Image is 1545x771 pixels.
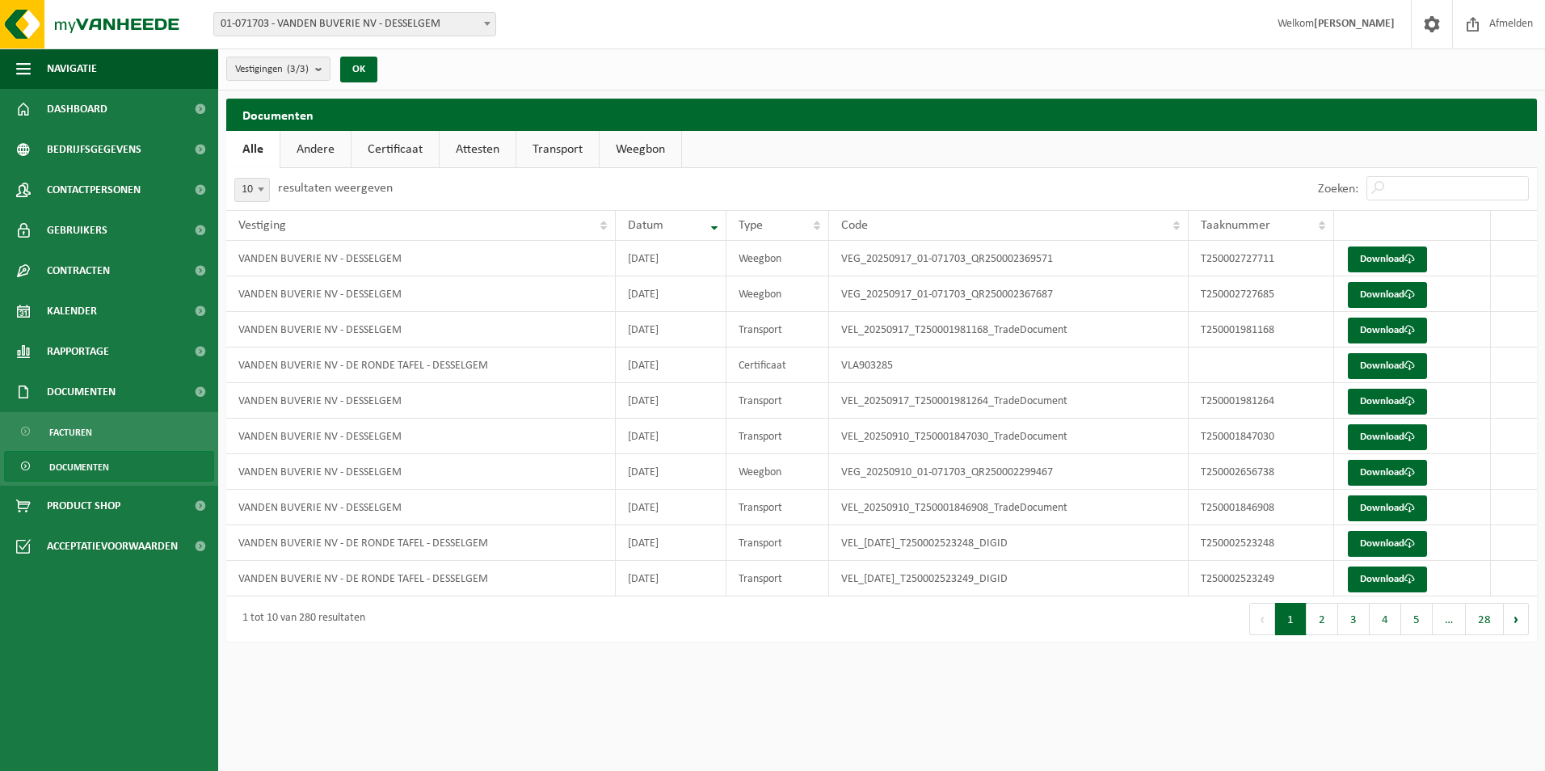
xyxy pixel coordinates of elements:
[234,178,270,202] span: 10
[47,372,116,412] span: Documenten
[1348,246,1427,272] a: Download
[49,452,109,482] span: Documenten
[516,131,599,168] a: Transport
[226,131,280,168] a: Alle
[440,131,516,168] a: Attesten
[47,129,141,170] span: Bedrijfsgegevens
[616,276,726,312] td: [DATE]
[616,312,726,348] td: [DATE]
[1318,183,1358,196] label: Zoeken:
[47,251,110,291] span: Contracten
[1433,603,1466,635] span: …
[47,89,107,129] span: Dashboard
[226,419,616,454] td: VANDEN BUVERIE NV - DESSELGEM
[278,182,393,195] label: resultaten weergeven
[726,383,829,419] td: Transport
[829,312,1189,348] td: VEL_20250917_T250001981168_TradeDocument
[226,241,616,276] td: VANDEN BUVERIE NV - DESSELGEM
[1348,567,1427,592] a: Download
[226,454,616,490] td: VANDEN BUVERIE NV - DESSELGEM
[600,131,681,168] a: Weegbon
[47,526,178,567] span: Acceptatievoorwaarden
[47,210,107,251] span: Gebruikers
[226,312,616,348] td: VANDEN BUVERIE NV - DESSELGEM
[1466,603,1504,635] button: 28
[226,99,1537,130] h2: Documenten
[1189,312,1334,348] td: T250001981168
[616,454,726,490] td: [DATE]
[1348,424,1427,450] a: Download
[726,525,829,561] td: Transport
[616,525,726,561] td: [DATE]
[213,12,496,36] span: 01-071703 - VANDEN BUVERIE NV - DESSELGEM
[47,170,141,210] span: Contactpersonen
[1348,353,1427,379] a: Download
[829,525,1189,561] td: VEL_[DATE]_T250002523248_DIGID
[1348,282,1427,308] a: Download
[226,561,616,596] td: VANDEN BUVERIE NV - DE RONDE TAFEL - DESSELGEM
[1189,490,1334,525] td: T250001846908
[1201,219,1270,232] span: Taaknummer
[829,419,1189,454] td: VEL_20250910_T250001847030_TradeDocument
[726,454,829,490] td: Weegbon
[1338,603,1370,635] button: 3
[1189,454,1334,490] td: T250002656738
[841,219,868,232] span: Code
[726,312,829,348] td: Transport
[616,561,726,596] td: [DATE]
[1348,531,1427,557] a: Download
[628,219,663,232] span: Datum
[1189,241,1334,276] td: T250002727711
[235,179,269,201] span: 10
[1189,383,1334,419] td: T250001981264
[1189,419,1334,454] td: T250001847030
[1189,276,1334,312] td: T250002727685
[49,417,92,448] span: Facturen
[829,241,1189,276] td: VEG_20250917_01-071703_QR250002369571
[1249,603,1275,635] button: Previous
[726,490,829,525] td: Transport
[739,219,763,232] span: Type
[616,383,726,419] td: [DATE]
[226,383,616,419] td: VANDEN BUVERIE NV - DESSELGEM
[616,419,726,454] td: [DATE]
[226,348,616,383] td: VANDEN BUVERIE NV - DE RONDE TAFEL - DESSELGEM
[829,383,1189,419] td: VEL_20250917_T250001981264_TradeDocument
[47,48,97,89] span: Navigatie
[726,276,829,312] td: Weegbon
[616,490,726,525] td: [DATE]
[1348,389,1427,415] a: Download
[829,348,1189,383] td: VLA903285
[352,131,439,168] a: Certificaat
[280,131,351,168] a: Andere
[1348,318,1427,343] a: Download
[1370,603,1401,635] button: 4
[226,525,616,561] td: VANDEN BUVERIE NV - DE RONDE TAFEL - DESSELGEM
[1401,603,1433,635] button: 5
[47,331,109,372] span: Rapportage
[726,561,829,596] td: Transport
[726,348,829,383] td: Certificaat
[829,490,1189,525] td: VEL_20250910_T250001846908_TradeDocument
[726,419,829,454] td: Transport
[234,605,365,634] div: 1 tot 10 van 280 resultaten
[287,64,309,74] count: (3/3)
[829,561,1189,596] td: VEL_[DATE]_T250002523249_DIGID
[829,454,1189,490] td: VEG_20250910_01-071703_QR250002299467
[1275,603,1307,635] button: 1
[226,490,616,525] td: VANDEN BUVERIE NV - DESSELGEM
[1314,18,1395,30] strong: [PERSON_NAME]
[4,416,214,447] a: Facturen
[235,57,309,82] span: Vestigingen
[1348,460,1427,486] a: Download
[47,486,120,526] span: Product Shop
[1504,603,1529,635] button: Next
[1189,561,1334,596] td: T250002523249
[4,451,214,482] a: Documenten
[726,241,829,276] td: Weegbon
[1348,495,1427,521] a: Download
[226,276,616,312] td: VANDEN BUVERIE NV - DESSELGEM
[829,276,1189,312] td: VEG_20250917_01-071703_QR250002367687
[616,348,726,383] td: [DATE]
[1189,525,1334,561] td: T250002523248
